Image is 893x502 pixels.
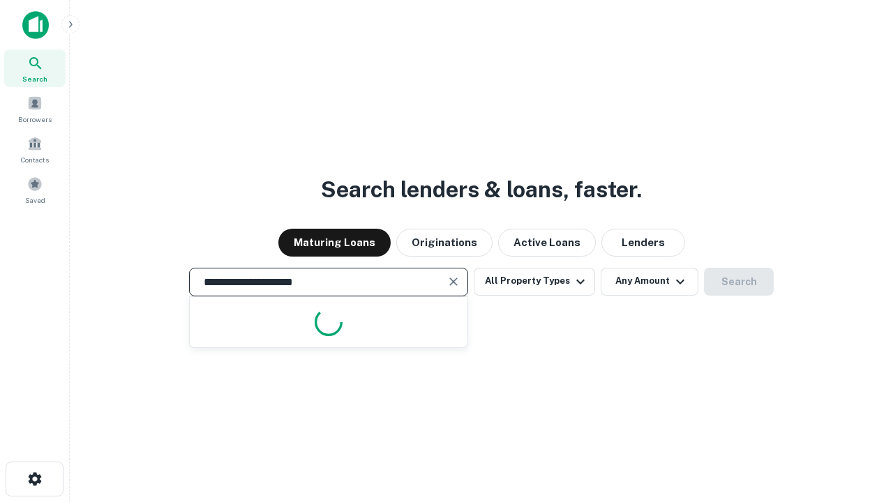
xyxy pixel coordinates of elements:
[474,268,595,296] button: All Property Types
[444,272,463,291] button: Clear
[601,229,685,257] button: Lenders
[4,130,66,168] a: Contacts
[823,390,893,457] iframe: Chat Widget
[4,50,66,87] a: Search
[18,114,52,125] span: Borrowers
[4,90,66,128] a: Borrowers
[601,268,698,296] button: Any Amount
[22,11,49,39] img: capitalize-icon.png
[22,73,47,84] span: Search
[21,154,49,165] span: Contacts
[396,229,493,257] button: Originations
[321,173,642,206] h3: Search lenders & loans, faster.
[25,195,45,206] span: Saved
[4,171,66,208] a: Saved
[498,229,596,257] button: Active Loans
[278,229,391,257] button: Maturing Loans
